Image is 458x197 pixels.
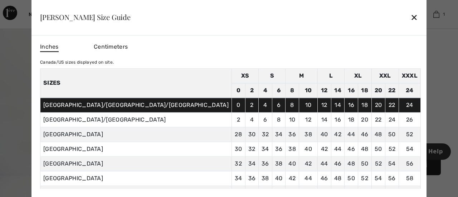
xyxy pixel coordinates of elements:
td: 20 [371,83,385,98]
td: 42 [331,127,345,142]
td: [GEOGRAPHIC_DATA] [40,127,232,142]
td: [GEOGRAPHIC_DATA] [40,171,232,186]
td: 38 [286,142,299,156]
td: 4 [259,83,272,98]
td: 50 [385,127,399,142]
td: 14 [331,98,345,112]
td: 24 [399,83,420,98]
td: 52 [399,127,420,142]
td: 6 [259,112,272,127]
td: 36 [272,142,286,156]
td: 50 [371,142,385,156]
td: 50 [345,171,358,186]
td: 40 [272,171,286,186]
td: 34 [259,142,272,156]
th: Sizes [40,68,232,98]
td: 54 [399,142,420,156]
td: 4 [259,98,272,112]
td: 52 [371,156,385,171]
td: 32 [259,127,272,142]
td: 14 [318,112,331,127]
td: 46 [318,171,331,186]
div: [PERSON_NAME] Size Guide [40,14,131,21]
td: [GEOGRAPHIC_DATA]/[GEOGRAPHIC_DATA] [40,112,232,127]
td: 16 [331,112,345,127]
span: Help [16,5,31,11]
td: 10 [299,83,317,98]
td: 56 [399,156,420,171]
td: 32 [232,156,245,171]
td: 48 [331,171,345,186]
td: [GEOGRAPHIC_DATA]/[GEOGRAPHIC_DATA]/[GEOGRAPHIC_DATA] [40,98,232,112]
td: 46 [345,142,358,156]
td: 8 [272,112,286,127]
td: 32 [245,142,259,156]
td: 22 [385,83,399,98]
td: XL [345,68,371,83]
td: 54 [385,156,399,171]
td: [GEOGRAPHIC_DATA] [40,142,232,156]
td: 20 [358,112,371,127]
span: Inches [40,43,59,52]
td: XXL [371,68,399,83]
td: 40 [286,156,299,171]
td: 0 [232,98,245,112]
td: 52 [358,171,371,186]
td: 36 [245,171,259,186]
td: 44 [299,171,317,186]
td: [GEOGRAPHIC_DATA] [40,156,232,171]
td: 42 [286,171,299,186]
td: 58 [399,171,420,186]
td: 54 [371,171,385,186]
td: 12 [299,112,317,127]
td: 18 [358,98,371,112]
td: 10 [299,98,317,112]
td: 12 [318,83,331,98]
td: M [286,68,318,83]
td: 6 [272,98,286,112]
td: 12 [318,98,331,112]
td: 10 [286,112,299,127]
td: 26 [399,112,420,127]
td: L [318,68,345,83]
td: 2 [232,112,245,127]
td: 46 [358,127,371,142]
span: Centimeters [94,43,128,50]
td: 42 [299,156,317,171]
td: 20 [371,98,385,112]
td: 22 [371,112,385,127]
td: 4 [245,112,259,127]
td: 38 [272,156,286,171]
td: 34 [272,127,286,142]
td: 2 [245,98,259,112]
td: 8 [286,83,299,98]
td: 48 [371,127,385,142]
td: 46 [331,156,345,171]
td: 50 [358,156,371,171]
td: 24 [385,112,399,127]
td: 30 [232,142,245,156]
td: 6 [272,83,286,98]
td: 8 [286,98,299,112]
div: Canada/US sizes displayed on site. [40,59,421,65]
td: 38 [259,171,272,186]
td: 36 [286,127,299,142]
td: 18 [358,83,371,98]
td: 48 [345,156,358,171]
td: 56 [385,171,399,186]
td: 22 [385,98,399,112]
td: 40 [318,127,331,142]
td: 24 [399,98,420,112]
td: 44 [331,142,345,156]
td: 16 [345,83,358,98]
td: 30 [245,127,259,142]
td: 44 [345,127,358,142]
td: 16 [345,98,358,112]
td: 52 [385,142,399,156]
td: 2 [245,83,259,98]
td: 34 [232,171,245,186]
td: XXXL [399,68,420,83]
td: 28 [232,127,245,142]
td: 38 [299,127,317,142]
td: 44 [318,156,331,171]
